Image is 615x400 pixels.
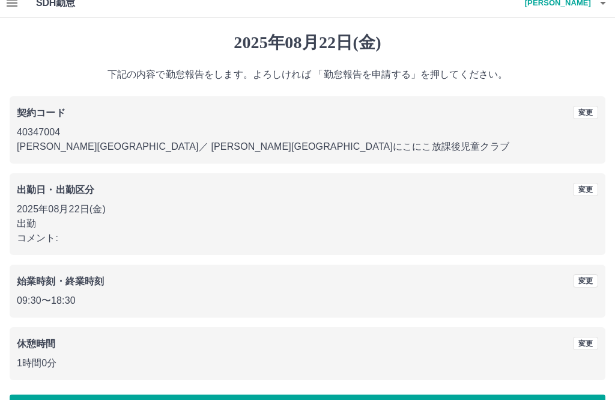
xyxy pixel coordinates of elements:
[573,183,598,196] button: 変更
[573,274,598,288] button: 変更
[17,185,94,195] b: 出勤日・出勤区分
[10,32,605,53] h1: 2025年08月22日(金)
[10,67,605,82] p: 下記の内容で勤怠報告をします。よろしければ 「勤怠報告を申請する」を押してください。
[17,231,598,245] p: コメント:
[17,276,104,286] b: 始業時刻・終業時刻
[573,106,598,119] button: 変更
[17,125,598,140] p: 40347004
[573,337,598,350] button: 変更
[17,140,598,154] p: [PERSON_NAME][GEOGRAPHIC_DATA] ／ [PERSON_NAME][GEOGRAPHIC_DATA]にこにこ放課後児童クラブ
[17,339,56,349] b: 休憩時間
[17,294,598,308] p: 09:30 〜 18:30
[17,202,598,217] p: 2025年08月22日(金)
[17,217,598,231] p: 出勤
[17,356,598,371] p: 1時間0分
[17,108,65,118] b: 契約コード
